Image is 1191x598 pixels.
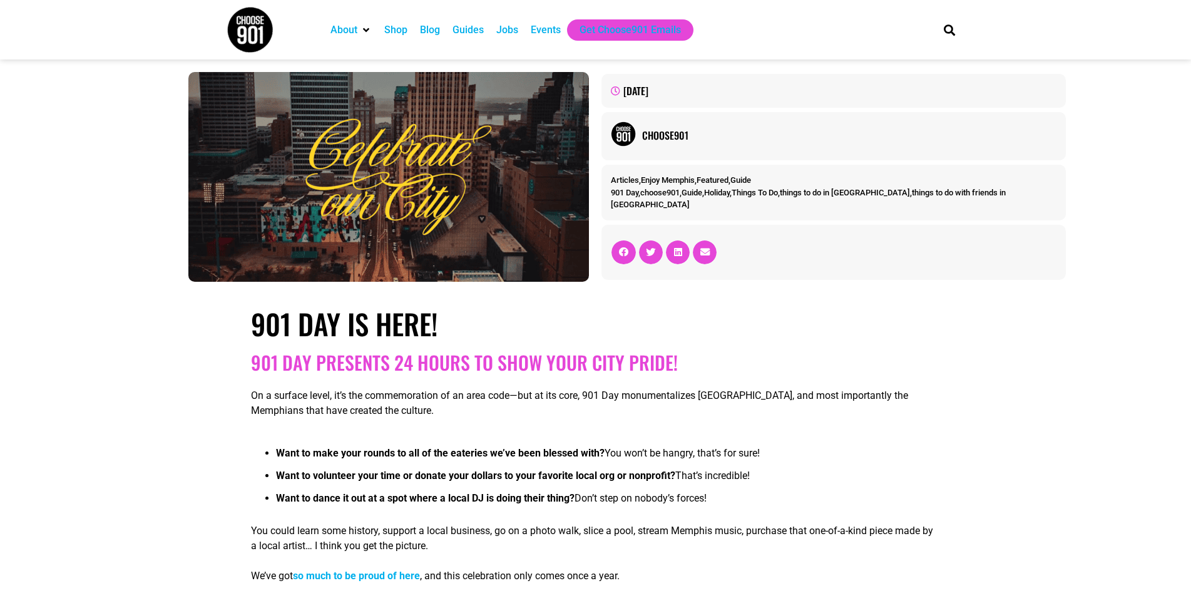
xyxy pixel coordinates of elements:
a: Enjoy Memphis [641,175,695,185]
strong: Want to volunteer your time or donate your dollars to your favorite local org or nonprofit? [276,470,675,482]
p: You could learn some history, support a local business, go on a photo walk, slice a pool, stream ... [251,523,941,554]
a: Blog [420,23,440,38]
li: Don’t step on nobody’s forces! [276,491,941,513]
a: Shop [384,23,407,38]
div: About [324,19,378,41]
span: , , , [611,175,751,185]
div: Share on email [693,240,717,264]
a: Featured [697,175,728,185]
a: so much to be proud of here [293,570,420,582]
strong: Want to dance it out at a spot where a local DJ is doing their thing? [276,492,575,504]
a: Get Choose901 Emails [580,23,681,38]
a: Guides [452,23,484,38]
a: Jobs [496,23,518,38]
div: Share on twitter [639,240,663,264]
img: Picture of Choose901 [611,121,636,147]
p: On a surface level, it’s the commemoration of an area code—but at its core, 901 Day monumentalize... [251,388,941,418]
div: Search [939,19,959,40]
a: About [330,23,357,38]
strong: Want to make your rounds to all of the eateries we’ve been blessed with? [276,447,605,459]
a: Holiday [704,188,730,197]
a: Choose901 [642,128,1056,143]
div: Share on facebook [611,240,635,264]
a: things to do in [GEOGRAPHIC_DATA] [780,188,910,197]
a: Events [531,23,561,38]
div: Share on linkedin [666,240,690,264]
nav: Main nav [324,19,923,41]
a: Guide [730,175,751,185]
a: Things To Do [732,188,778,197]
a: choose901 [640,188,680,197]
span: , , , , , , [611,188,1006,210]
a: Guide [682,188,702,197]
li: You won’t be hangry, that’s for sure! [276,446,941,468]
h2: 901 Day presents 24 hours to show your city pride! [251,351,941,374]
li: That’s incredible! [276,468,941,491]
time: [DATE] [623,83,648,98]
a: 901 Day [611,188,638,197]
a: Articles [611,175,639,185]
h1: 901 Day is Here! [251,307,941,341]
p: We’ve got , and this celebration only comes once a year. [251,569,941,584]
